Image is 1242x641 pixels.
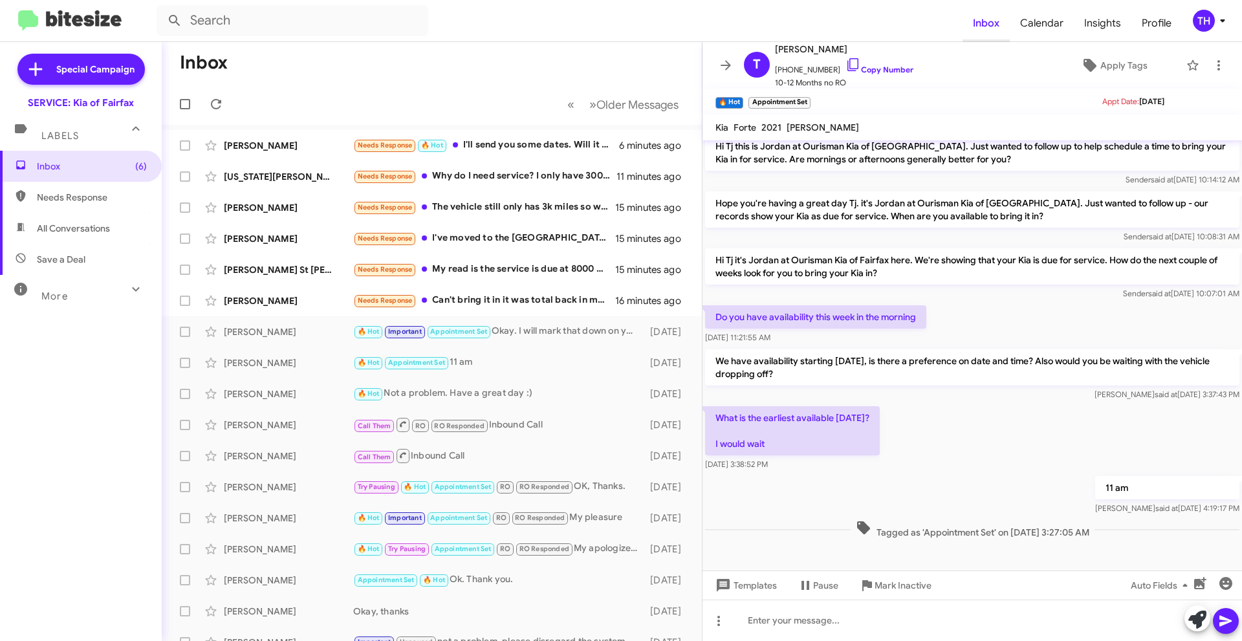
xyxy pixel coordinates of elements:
span: Appointment Set [430,327,487,336]
span: RO [415,422,426,430]
span: said at [1148,288,1171,298]
span: Templates [713,574,777,597]
div: [DATE] [644,543,692,556]
span: 🔥 Hot [358,514,380,522]
span: Appointment Set [358,576,415,584]
span: Save a Deal [37,253,85,266]
div: [PERSON_NAME] [224,418,353,431]
div: Ok. Thank you. [353,572,644,587]
span: [PHONE_NUMBER] [775,57,913,76]
div: The vehicle still only has 3k miles so we probably won't need service until December timeframe [353,200,615,215]
span: Tagged as 'Appointment Set' on [DATE] 3:27:05 AM [851,520,1095,539]
button: Apply Tags [1047,54,1180,77]
a: Calendar [1010,5,1074,42]
span: Kia [715,122,728,133]
p: Hope you're having a great day Tj. it's Jordan at Ourisman Kia of [GEOGRAPHIC_DATA]. Just wanted ... [705,191,1239,228]
span: said at [1149,232,1171,241]
span: [DATE] [1139,96,1164,106]
span: Profile [1131,5,1182,42]
span: Needs Response [358,296,413,305]
button: Mark Inactive [849,574,942,597]
div: Okay, thanks [353,605,644,618]
span: said at [1155,389,1177,399]
span: T [753,54,761,75]
div: Inbound Call [353,417,644,433]
div: [PERSON_NAME] [224,605,353,618]
p: What is the earliest available [DATE]? I would wait [705,406,880,455]
span: Try Pausing [358,483,395,491]
nav: Page navigation example [560,91,686,118]
span: Needs Response [358,172,413,180]
div: Can't bring it in it was total back in march [353,293,615,308]
span: » [589,96,596,113]
span: Appointment Set [435,483,492,491]
span: Try Pausing [388,545,426,553]
div: Not a problem. Have a great day :) [353,386,644,401]
p: Do you have availability this week in the morning [705,305,926,329]
div: 15 minutes ago [615,232,692,245]
span: 10-12 Months no RO [775,76,913,89]
span: [DATE] 11:21:55 AM [705,332,770,342]
span: Sender [DATE] 10:08:31 AM [1124,232,1239,241]
span: Needs Response [358,203,413,212]
div: [DATE] [644,481,692,494]
span: Insights [1074,5,1131,42]
span: Appointment Set [388,358,445,367]
span: [PERSON_NAME] [775,41,913,57]
div: [PERSON_NAME] [224,325,353,338]
span: Inbox [963,5,1010,42]
span: Apply Tags [1100,54,1148,77]
span: (6) [135,160,147,173]
div: OK, Thanks. [353,479,644,494]
div: [PERSON_NAME] [224,512,353,525]
span: Needs Response [358,141,413,149]
span: Forte [734,122,756,133]
div: [PERSON_NAME] [224,294,353,307]
span: More [41,290,68,302]
span: Needs Response [37,191,147,204]
div: [PERSON_NAME] [224,387,353,400]
div: [PERSON_NAME] [224,481,353,494]
span: RO [496,514,507,522]
span: said at [1155,503,1178,513]
span: Call Them [358,422,391,430]
div: 11 am [353,355,644,370]
div: TH [1193,10,1215,32]
button: Templates [703,574,787,597]
span: [PERSON_NAME] [787,122,859,133]
div: I've moved to the [GEOGRAPHIC_DATA], can you pull me from the contact database? [353,231,615,246]
span: Labels [41,130,79,142]
span: said at [1151,175,1173,184]
div: [PERSON_NAME] [224,201,353,214]
div: I'll send you some dates. Will it be same day service? [353,138,619,153]
span: 2021 [761,122,781,133]
span: Sender [DATE] 10:07:01 AM [1123,288,1239,298]
span: Call Them [358,453,391,461]
div: [PERSON_NAME] [224,232,353,245]
span: RO Responded [434,422,484,430]
span: Special Campaign [56,63,135,76]
div: Okay. I will mark that down on your account. Thank you. [353,324,644,339]
div: [DATE] [644,574,692,587]
span: RO Responded [515,514,565,522]
span: 🔥 Hot [404,483,426,491]
div: [DATE] [644,387,692,400]
span: Auto Fields [1131,574,1193,597]
span: Older Messages [596,98,679,112]
button: Next [582,91,686,118]
div: [US_STATE][PERSON_NAME] [224,170,353,183]
p: We have availability starting [DATE], is there a preference on date and time? Also would you be w... [705,349,1239,386]
div: My apologizes for the delay. The earliest I could move it would be 8:45. [353,541,644,556]
div: 6 minutes ago [619,139,692,152]
span: Appointment Set [430,514,487,522]
p: 11 am [1095,476,1239,499]
h1: Inbox [180,52,228,73]
button: Previous [560,91,582,118]
div: Inbound Call [353,448,644,464]
div: My pleasure [353,510,644,525]
div: SERVICE: Kia of Fairfax [28,96,134,109]
span: Appt Date: [1102,96,1139,106]
span: 🔥 Hot [358,358,380,367]
input: Search [157,5,428,36]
